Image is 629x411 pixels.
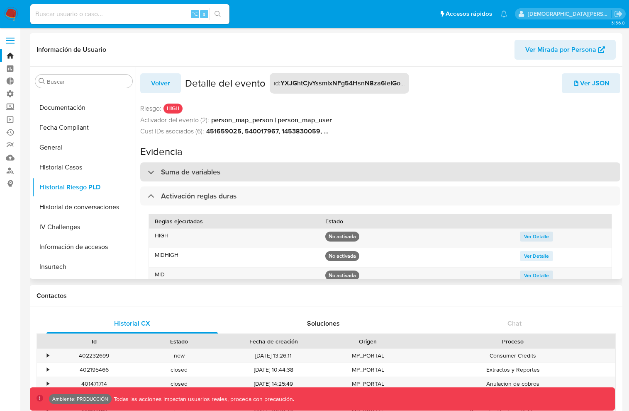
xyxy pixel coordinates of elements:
[514,40,616,60] button: Ver Mirada por Persona
[140,73,181,93] button: Volver
[325,363,410,377] div: MP_PORTAL
[32,157,136,177] button: Historial Casos
[140,145,620,158] h2: Evidencia
[163,104,183,114] p: HIGH
[51,377,137,391] div: 401471714
[47,352,49,360] div: •
[222,363,326,377] div: [DATE] 10:44:38
[573,74,609,92] span: Ver JSON
[32,118,136,138] button: Fecha Compliant
[185,77,266,89] h2: Detalle del evento
[331,337,405,346] div: Origen
[325,271,359,280] p: No activada
[32,257,136,277] button: Insurtech
[137,363,222,377] div: closed
[32,237,136,257] button: Información de accesos
[228,337,320,346] div: Fecha de creación
[140,104,161,113] span: Riesgo :
[149,248,319,267] div: MIDHIGH
[446,10,492,18] span: Accesos rápidos
[161,191,236,201] h3: Activación reglas duras
[47,366,49,374] div: •
[274,79,280,88] span: id :
[140,162,620,181] div: Suma de variables
[137,349,222,363] div: new
[325,217,508,225] div: Estado
[524,271,549,280] span: Ver Detalle
[30,9,229,19] input: Buscar usuario o caso...
[32,217,136,237] button: IV Challenges
[140,186,620,205] div: Activación reglas duras
[32,138,136,157] button: General
[140,116,209,125] span: Activador del evento (2):
[137,377,222,391] div: closed
[411,377,615,391] div: Anulacion de cobros
[112,395,294,403] p: Todas las acciones impactan usuarios reales, proceda con precaución.
[37,46,106,54] h1: Información de Usuario
[151,74,170,92] span: Volver
[155,217,314,225] div: Reglas ejecutadas
[325,232,359,242] p: No activada
[411,349,615,363] div: Consumer Credits
[37,292,616,300] h1: Contactos
[142,337,216,346] div: Estado
[47,380,49,388] div: •
[149,268,319,287] div: MID
[47,78,129,85] input: Buscar
[222,349,326,363] div: [DATE] 13:26:11
[32,277,136,297] button: Inversiones
[500,10,507,17] a: Notificaciones
[325,349,410,363] div: MP_PORTAL
[325,251,359,261] p: No activada
[325,377,410,391] div: MP_PORTAL
[161,167,220,176] h3: Suma de variables
[507,319,522,328] span: Chat
[614,10,623,18] a: Salir
[32,98,136,118] button: Documentación
[39,78,45,85] button: Buscar
[524,232,549,241] span: Ver Detalle
[114,319,150,328] span: Historial CX
[307,319,340,328] span: Soluciones
[32,197,136,217] button: Historial de conversaciones
[280,78,602,88] strong: YXJGhtCjvYssmlxNFg54HsnN8za6leIGox7m8i1/6WqTVw0CFLcJ8ZLDD9ozOeS/5YoenR1bTRv/AvK2vtf+kw==
[51,363,137,377] div: 402195466
[222,377,326,391] div: [DATE] 14:25:49
[417,337,609,346] div: Proceso
[520,232,553,242] button: Ver Detalle
[206,127,331,136] strong: 451659025, 540017967, 1453830059, 313995749, 143125485, 245782196
[52,397,108,401] p: Ambiente: PRODUCCIÓN
[211,116,332,125] strong: person_map_person | person_map_user
[51,349,137,363] div: 402232699
[149,229,319,248] div: HIGH
[562,73,620,93] button: Ver JSON
[520,271,553,280] button: Ver Detalle
[411,363,615,377] div: Extractos y Reportes
[192,10,198,18] span: ⌥
[525,40,596,60] span: Ver Mirada por Persona
[524,252,549,260] span: Ver Detalle
[32,177,136,197] button: Historial Riesgo PLD
[209,8,226,20] button: search-icon
[520,251,553,261] button: Ver Detalle
[528,10,612,18] p: jesus.vallezarante@mercadolibre.com.co
[203,10,205,18] span: s
[140,127,204,136] span: Cust IDs asociados (6):
[57,337,131,346] div: Id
